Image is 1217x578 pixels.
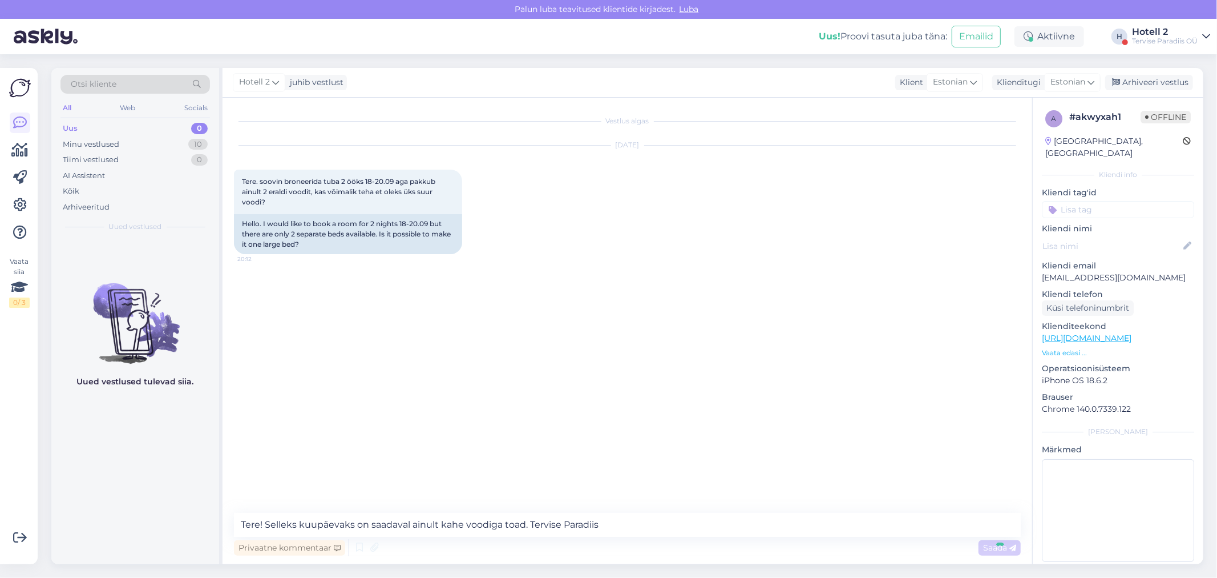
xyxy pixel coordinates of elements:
[1042,272,1194,284] p: [EMAIL_ADDRESS][DOMAIN_NAME]
[191,123,208,134] div: 0
[9,298,30,308] div: 0 / 3
[676,4,702,14] span: Luba
[118,101,138,115] div: Web
[1045,135,1183,159] div: [GEOGRAPHIC_DATA], [GEOGRAPHIC_DATA]
[1042,403,1194,415] p: Chrome 140.0.7339.122
[9,77,31,99] img: Askly Logo
[234,214,462,254] div: Hello. I would like to book a room for 2 nights 18-20.09 but there are only 2 separate beds avail...
[242,177,437,206] span: Tere. soovin broneerida tuba 2 ööks 18-20.09 aga pakkub ainult 2 eraldi voodit, kas võimalik teha...
[1042,333,1131,343] a: [URL][DOMAIN_NAME]
[933,76,968,89] span: Estonian
[63,139,119,150] div: Minu vestlused
[1111,29,1127,45] div: H
[63,170,105,182] div: AI Assistent
[9,256,30,308] div: Vaata siia
[51,263,219,366] img: No chats
[63,186,79,197] div: Kõik
[1105,75,1193,90] div: Arhiveeri vestlus
[1042,300,1134,316] div: Küsi telefoninumbrit
[77,376,194,388] p: Uued vestlused tulevad siia.
[1042,320,1194,332] p: Klienditeekond
[1042,363,1194,375] p: Operatsioonisüsteem
[63,123,78,134] div: Uus
[1042,427,1194,437] div: [PERSON_NAME]
[1132,27,1198,37] div: Hotell 2
[239,76,270,89] span: Hotell 2
[1014,26,1084,47] div: Aktiivne
[1042,187,1194,199] p: Kliendi tag'id
[1132,37,1198,46] div: Tervise Paradiis OÜ
[1042,348,1194,358] p: Vaata edasi ...
[234,140,1021,150] div: [DATE]
[285,77,343,89] div: juhib vestlust
[237,255,280,263] span: 20:12
[1042,240,1181,252] input: Lisa nimi
[1042,391,1194,403] p: Brauser
[1141,111,1191,123] span: Offline
[1069,110,1141,124] div: # akwyxah1
[234,116,1021,126] div: Vestlus algas
[60,101,74,115] div: All
[182,101,210,115] div: Socials
[1042,223,1194,235] p: Kliendi nimi
[63,154,119,166] div: Tiimi vestlused
[819,31,840,42] b: Uus!
[1052,114,1057,123] span: a
[63,202,110,213] div: Arhiveeritud
[1042,375,1194,387] p: iPhone OS 18.6.2
[71,78,116,90] span: Otsi kliente
[1132,27,1210,46] a: Hotell 2Tervise Paradiis OÜ
[188,139,208,150] div: 10
[992,77,1041,89] div: Klienditugi
[191,154,208,166] div: 0
[819,30,947,43] div: Proovi tasuta juba täna:
[1042,260,1194,272] p: Kliendi email
[1042,288,1194,300] p: Kliendi telefon
[109,222,162,232] span: Uued vestlused
[895,77,923,89] div: Klient
[1042,201,1194,218] input: Lisa tag
[1050,76,1085,89] span: Estonian
[952,26,1001,47] button: Emailid
[1042,444,1194,456] p: Märkmed
[1042,170,1194,180] div: Kliendi info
